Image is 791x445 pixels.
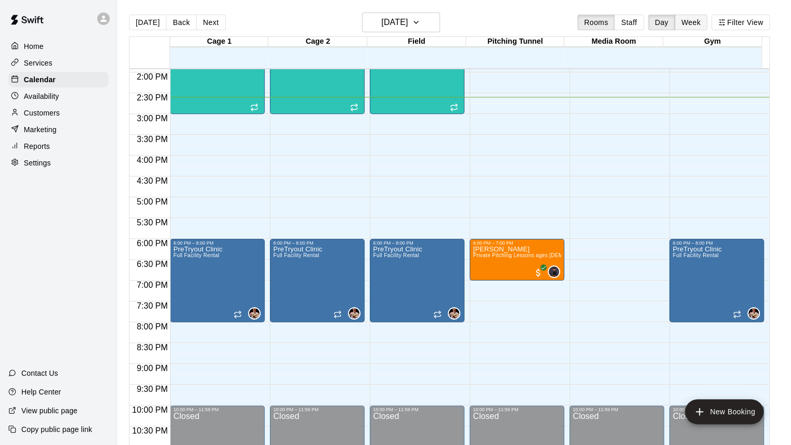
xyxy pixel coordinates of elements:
p: Availability [24,91,59,101]
div: 1:00 PM – 3:00 PM: Drop In [270,31,365,114]
div: 6:00 PM – 7:00 PM [473,240,561,246]
span: 9:30 PM [134,385,171,393]
p: View public page [21,405,77,416]
div: Garrett Takamatsu [248,307,261,320]
span: Garrett Takamatsu [352,307,360,320]
span: 8:30 PM [134,343,171,352]
button: Filter View [711,15,770,30]
div: 10:00 PM – 11:59 PM [672,407,761,412]
span: Full Facility Rental [173,252,219,258]
span: Full Facility Rental [373,252,419,258]
span: Garrett Takamatsu [252,307,261,320]
div: Corben Peters [548,265,560,278]
span: Private Pitching Lessons ages [DEMOGRAPHIC_DATA] [473,252,611,258]
div: 6:00 PM – 8:00 PM: PreTryout Clinic [270,239,365,322]
button: Week [675,15,707,30]
a: Services [8,55,109,71]
span: Recurring event [733,310,741,319]
img: Garrett Takamatsu [249,308,260,319]
p: Services [24,58,53,68]
div: Garrett Takamatsu [348,307,360,320]
button: Day [648,15,675,30]
span: 8:00 PM [134,322,171,331]
a: Marketing [8,122,109,137]
button: Next [196,15,225,30]
button: add [685,399,763,424]
div: Media Room [564,37,663,47]
span: Garrett Takamatsu [452,307,460,320]
p: Marketing [24,124,57,135]
p: Calendar [24,74,56,85]
a: Availability [8,88,109,104]
div: 10:00 PM – 11:59 PM [373,407,461,412]
span: Recurring event [433,310,442,319]
div: Garrett Takamatsu [448,307,460,320]
span: 4:00 PM [134,156,171,164]
a: Home [8,39,109,54]
img: Corben Peters [549,266,559,277]
span: 7:30 PM [134,301,171,310]
img: Garrett Takamatsu [349,308,359,319]
span: Garrett Takamatsu [751,307,760,320]
div: Settings [8,155,109,171]
span: 2:30 PM [134,93,171,102]
img: Garrett Takamatsu [449,308,459,319]
button: [DATE] [129,15,166,30]
div: Pitching Tunnel [466,37,565,47]
span: 5:30 PM [134,218,171,227]
p: Home [24,41,44,52]
button: [DATE] [362,12,440,32]
p: Reports [24,141,50,151]
span: Corben Peters [552,265,560,278]
div: 6:00 PM – 8:00 PM [173,240,262,246]
span: 6:00 PM [134,239,171,248]
div: 1:00 PM – 3:00 PM: Drop In [170,31,265,114]
span: Full Facility Rental [273,252,319,258]
div: 6:00 PM – 8:00 PM: PreTryout Clinic [669,239,764,322]
h6: [DATE] [381,15,408,30]
span: 9:00 PM [134,364,171,373]
p: Settings [24,158,51,168]
div: Cage 2 [268,37,367,47]
span: 10:00 PM [129,405,170,414]
div: 6:00 PM – 8:00 PM [273,240,361,246]
div: 1:00 PM – 3:00 PM: Drop In [370,31,464,114]
p: Customers [24,108,60,118]
div: Garrett Takamatsu [747,307,760,320]
a: Customers [8,105,109,121]
div: Cage 1 [170,37,269,47]
span: 6:30 PM [134,260,171,269]
span: 10:30 PM [129,426,170,435]
span: Recurring event [333,310,342,319]
a: Reports [8,138,109,154]
div: Field [367,37,466,47]
div: 10:00 PM – 11:59 PM [273,407,361,412]
p: Help Center [21,387,61,397]
div: 10:00 PM – 11:59 PM [473,407,561,412]
div: 6:00 PM – 8:00 PM [672,240,761,246]
span: 3:00 PM [134,114,171,123]
p: Contact Us [21,368,58,378]
span: Recurring event [450,103,458,111]
img: Garrett Takamatsu [748,308,759,319]
button: Back [166,15,197,30]
span: All customers have paid [533,268,543,278]
button: Staff [614,15,644,30]
span: 2:00 PM [134,72,171,81]
span: Recurring event [350,103,358,111]
div: 10:00 PM – 11:59 PM [573,407,661,412]
span: 5:00 PM [134,197,171,206]
div: 6:00 PM – 8:00 PM: PreTryout Clinic [170,239,265,322]
div: 10:00 PM – 11:59 PM [173,407,262,412]
span: Full Facility Rental [672,252,718,258]
span: Recurring event [234,310,242,319]
span: 4:30 PM [134,176,171,185]
span: Recurring event [250,103,258,111]
div: 6:00 PM – 8:00 PM: PreTryout Clinic [370,239,464,322]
